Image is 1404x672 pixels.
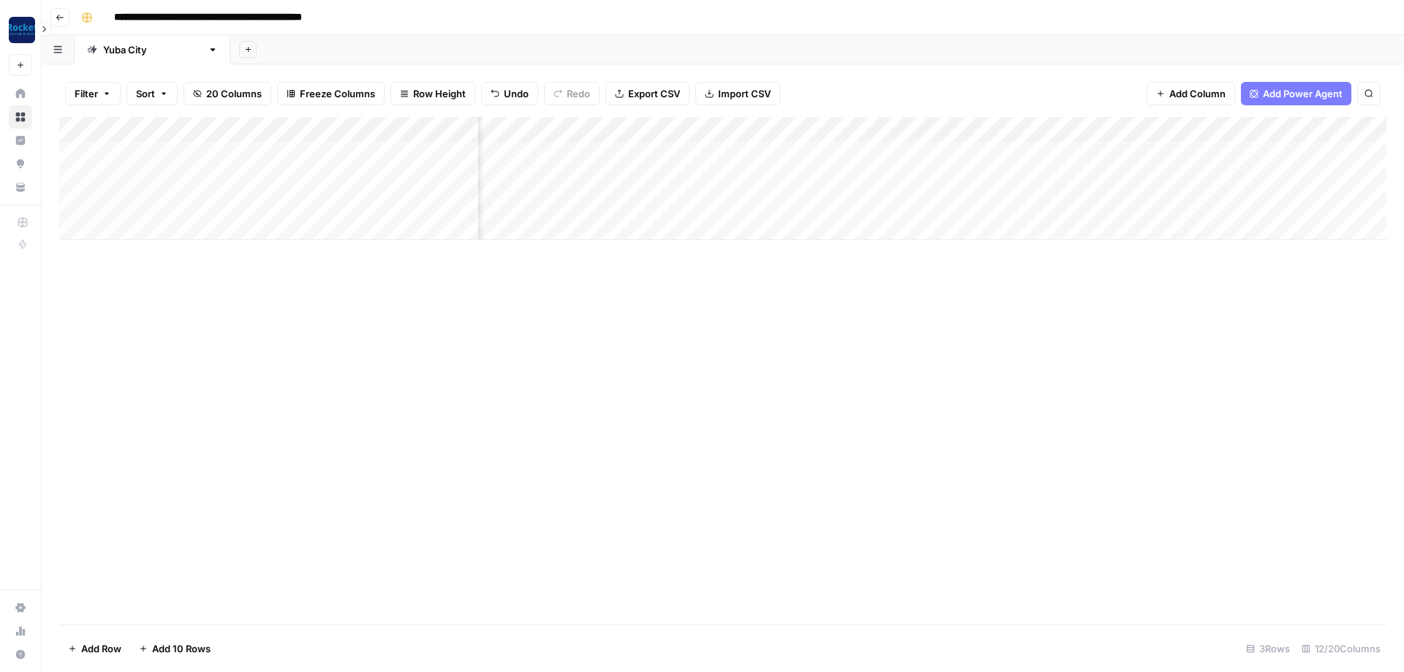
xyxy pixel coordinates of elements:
[1240,637,1296,660] div: 3 Rows
[206,86,262,101] span: 20 Columns
[390,82,475,105] button: Row Height
[75,86,98,101] span: Filter
[1147,82,1235,105] button: Add Column
[9,129,32,152] a: Insights
[136,86,155,101] span: Sort
[9,17,35,43] img: Rocket Pilots Logo
[1263,86,1343,101] span: Add Power Agent
[300,86,375,101] span: Freeze Columns
[9,643,32,666] button: Help + Support
[9,82,32,105] a: Home
[184,82,271,105] button: 20 Columns
[59,637,130,660] button: Add Row
[544,82,600,105] button: Redo
[9,105,32,129] a: Browse
[103,42,202,57] div: [GEOGRAPHIC_DATA]
[277,82,385,105] button: Freeze Columns
[9,175,32,199] a: Your Data
[65,82,121,105] button: Filter
[81,641,121,656] span: Add Row
[413,86,466,101] span: Row Height
[152,641,211,656] span: Add 10 Rows
[567,86,590,101] span: Redo
[1296,637,1386,660] div: 12/20 Columns
[9,12,32,48] button: Workspace: Rocket Pilots
[1169,86,1226,101] span: Add Column
[9,619,32,643] a: Usage
[127,82,178,105] button: Sort
[628,86,680,101] span: Export CSV
[130,637,219,660] button: Add 10 Rows
[75,35,230,64] a: [GEOGRAPHIC_DATA]
[9,596,32,619] a: Settings
[718,86,771,101] span: Import CSV
[1241,82,1351,105] button: Add Power Agent
[605,82,690,105] button: Export CSV
[695,82,780,105] button: Import CSV
[9,152,32,175] a: Opportunities
[504,86,529,101] span: Undo
[481,82,538,105] button: Undo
